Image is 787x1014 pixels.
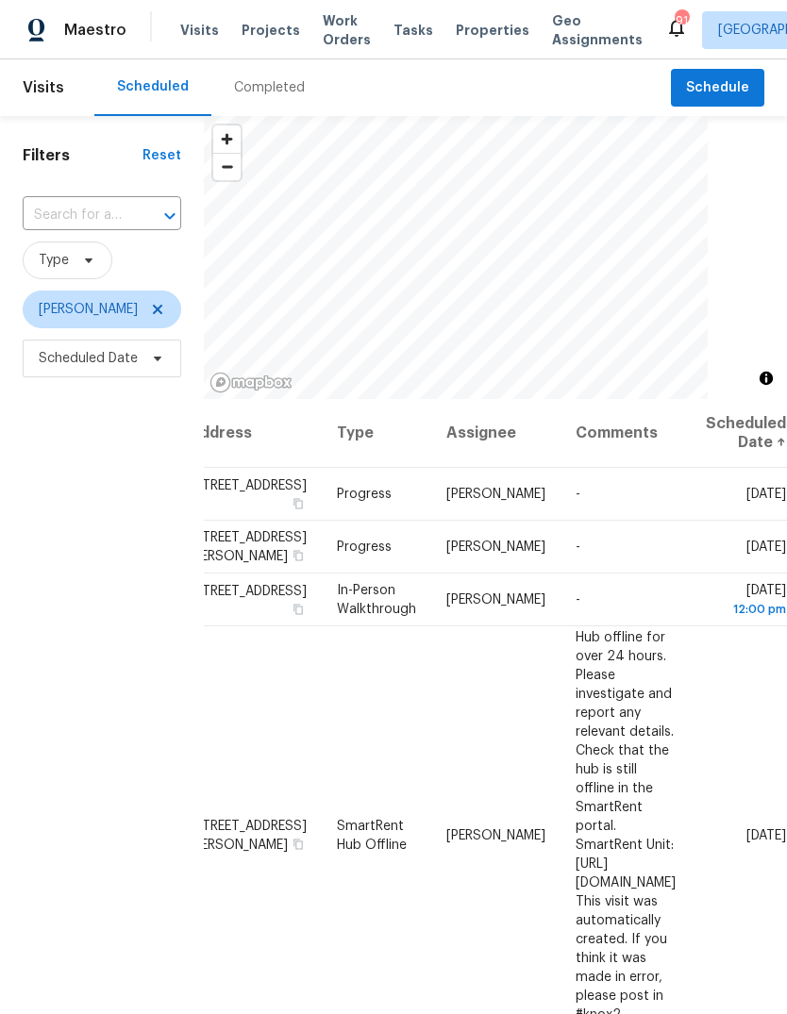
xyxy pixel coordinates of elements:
button: Zoom out [213,153,241,180]
span: [DATE] [746,488,786,501]
span: SmartRent Hub Offline [337,819,407,851]
span: Maestro [64,21,126,40]
button: Copy Address [290,601,307,618]
span: [DATE] [706,584,786,619]
span: - [576,488,580,501]
span: [PERSON_NAME] [446,488,545,501]
button: Copy Address [290,547,307,564]
span: Toggle attribution [761,368,772,389]
a: Mapbox homepage [209,372,293,393]
span: Progress [337,540,392,554]
button: Zoom in [213,125,241,153]
span: Projects [242,21,300,40]
span: Tasks [393,24,433,37]
span: Visits [180,21,219,40]
span: [STREET_ADDRESS] [189,585,307,598]
span: [PERSON_NAME] [39,300,138,319]
th: Address [188,399,322,468]
button: Toggle attribution [755,367,778,390]
div: Completed [234,78,305,97]
button: Copy Address [290,495,307,512]
span: [STREET_ADDRESS][PERSON_NAME] [189,531,307,563]
div: 12:00 pm [706,600,786,619]
th: Type [322,399,431,468]
span: Schedule [686,76,749,100]
button: Open [157,203,183,229]
div: 91 [675,11,688,30]
span: - [576,540,580,554]
input: Search for an address... [23,201,128,230]
span: In-Person Walkthrough [337,584,416,616]
span: [PERSON_NAME] [446,828,545,841]
button: Schedule [671,69,764,108]
span: [STREET_ADDRESS][PERSON_NAME] [189,819,307,851]
canvas: Map [204,116,708,399]
span: [PERSON_NAME] [446,540,545,554]
th: Assignee [431,399,561,468]
h1: Filters [23,146,142,165]
button: Copy Address [290,835,307,852]
span: Properties [456,21,529,40]
span: [STREET_ADDRESS] [189,479,307,492]
span: [DATE] [746,828,786,841]
span: Geo Assignments [552,11,643,49]
th: Scheduled Date ↑ [691,399,787,468]
span: Scheduled Date [39,349,138,368]
span: Visits [23,67,64,108]
span: - [576,593,580,607]
span: Type [39,251,69,270]
div: Scheduled [117,77,189,96]
span: Progress [337,488,392,501]
span: Zoom out [213,154,241,180]
span: [DATE] [746,540,786,554]
th: Comments [561,399,691,468]
span: [PERSON_NAME] [446,593,545,607]
div: Reset [142,146,181,165]
span: Work Orders [323,11,371,49]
